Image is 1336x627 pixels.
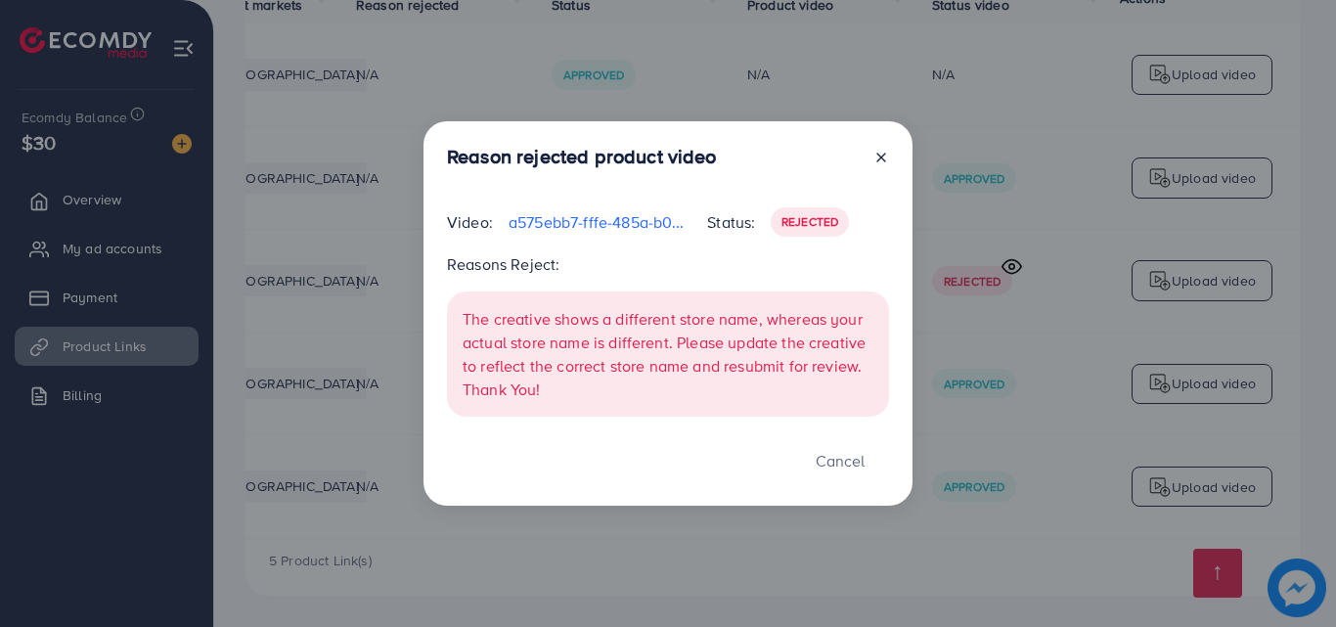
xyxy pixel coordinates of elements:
[781,213,838,230] span: Rejected
[463,307,873,401] p: The creative shows a different store name, whereas your actual store name is different. Please up...
[791,440,889,482] button: Cancel
[447,145,717,168] h3: Reason rejected product video
[707,210,755,234] p: Status:
[447,252,889,276] p: Reasons Reject:
[447,210,493,234] p: Video:
[509,210,691,234] p: a575ebb7-fffe-485a-b002-7138e01a6f1f-1757662412672.mp4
